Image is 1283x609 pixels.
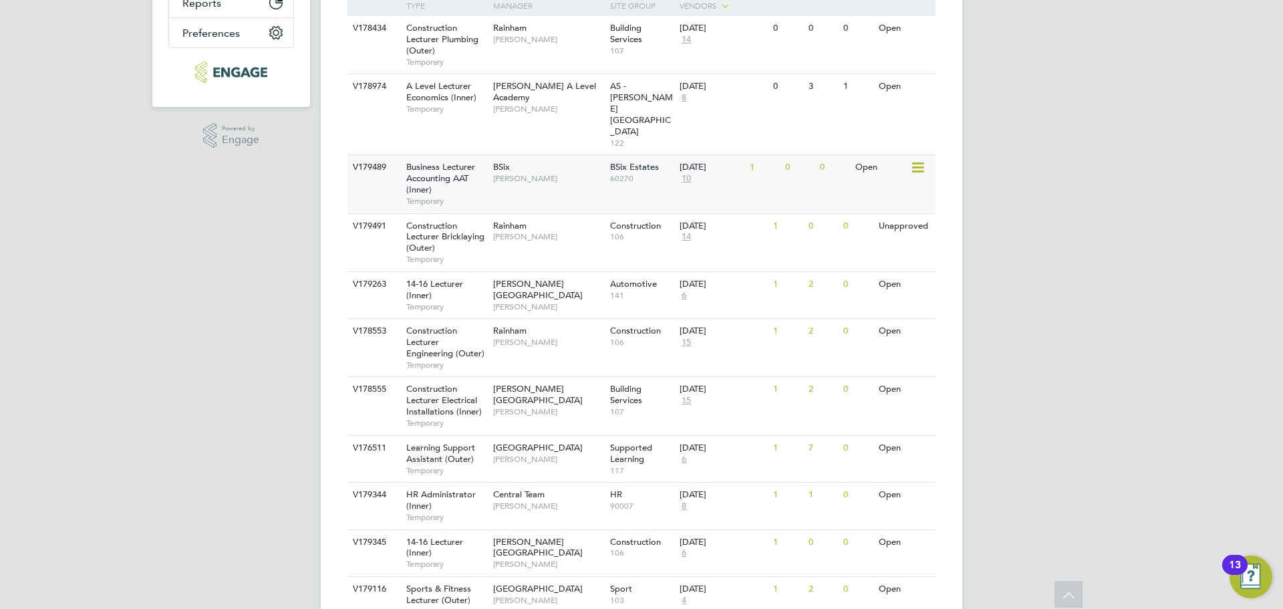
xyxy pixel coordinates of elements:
[182,27,240,39] span: Preferences
[875,377,934,402] div: Open
[406,57,486,68] span: Temporary
[610,173,674,184] span: 60270
[493,325,527,336] span: Rainham
[406,583,471,606] span: Sports & Fitness Lecturer (Outer)
[349,214,396,239] div: V179491
[610,465,674,476] span: 117
[770,577,805,602] div: 1
[680,547,688,559] span: 6
[1229,565,1241,582] div: 13
[875,483,934,507] div: Open
[840,530,875,555] div: 0
[349,483,396,507] div: V179344
[770,436,805,461] div: 1
[805,530,840,555] div: 0
[782,155,817,180] div: 0
[680,595,688,606] span: 4
[840,377,875,402] div: 0
[406,80,476,103] span: A Level Lecturer Economics (Inner)
[493,536,583,559] span: [PERSON_NAME][GEOGRAPHIC_DATA]
[805,319,840,344] div: 2
[875,577,934,602] div: Open
[406,301,486,312] span: Temporary
[406,559,486,570] span: Temporary
[610,138,674,148] span: 122
[680,501,688,512] span: 8
[805,377,840,402] div: 2
[349,74,396,99] div: V178974
[610,325,661,336] span: Construction
[493,278,583,301] span: [PERSON_NAME][GEOGRAPHIC_DATA]
[680,443,766,454] div: [DATE]
[770,74,805,99] div: 0
[610,22,642,45] span: Building Services
[875,319,934,344] div: Open
[406,489,476,511] span: HR Administrator (Inner)
[406,254,486,265] span: Temporary
[406,512,486,523] span: Temporary
[680,584,766,595] div: [DATE]
[770,483,805,507] div: 1
[680,23,766,34] div: [DATE]
[875,272,934,297] div: Open
[406,442,475,465] span: Learning Support Assistant (Outer)
[493,231,603,242] span: [PERSON_NAME]
[493,220,527,231] span: Rainham
[169,18,293,47] button: Preferences
[680,92,688,104] span: 8
[222,123,259,134] span: Powered by
[493,161,510,172] span: BSix
[680,290,688,301] span: 6
[406,325,484,359] span: Construction Lecturer Engineering (Outer)
[610,337,674,348] span: 106
[493,301,603,312] span: [PERSON_NAME]
[349,377,396,402] div: V178555
[770,214,805,239] div: 1
[493,583,583,594] span: [GEOGRAPHIC_DATA]
[493,442,583,453] span: [GEOGRAPHIC_DATA]
[610,536,661,547] span: Construction
[805,436,840,461] div: 7
[349,577,396,602] div: V179116
[840,214,875,239] div: 0
[805,483,840,507] div: 1
[493,80,596,103] span: [PERSON_NAME] A Level Academy
[840,16,875,41] div: 0
[770,272,805,297] div: 1
[680,231,693,243] span: 14
[195,62,267,83] img: xede-logo-retina.png
[680,279,766,290] div: [DATE]
[493,383,583,406] span: [PERSON_NAME][GEOGRAPHIC_DATA]
[406,161,475,195] span: Business Lecturer Accounting AAT (Inner)
[493,489,545,500] span: Central Team
[406,360,486,370] span: Temporary
[493,22,527,33] span: Rainham
[493,559,603,570] span: [PERSON_NAME]
[349,530,396,555] div: V179345
[349,436,396,461] div: V176511
[610,442,652,465] span: Supported Learning
[875,74,934,99] div: Open
[770,319,805,344] div: 1
[875,16,934,41] div: Open
[349,272,396,297] div: V179263
[406,383,482,417] span: Construction Lecturer Electrical Installations (Inner)
[680,337,693,348] span: 15
[406,278,463,301] span: 14-16 Lecturer (Inner)
[680,162,743,173] div: [DATE]
[406,536,463,559] span: 14-16 Lecturer (Inner)
[406,418,486,429] span: Temporary
[840,319,875,344] div: 0
[222,134,259,146] span: Engage
[875,214,934,239] div: Unapproved
[610,278,657,289] span: Automotive
[840,577,875,602] div: 0
[875,436,934,461] div: Open
[610,406,674,417] span: 107
[493,595,603,606] span: [PERSON_NAME]
[680,326,766,337] div: [DATE]
[610,501,674,511] span: 90007
[680,489,766,501] div: [DATE]
[610,220,661,231] span: Construction
[406,220,484,254] span: Construction Lecturer Bricklaying (Outer)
